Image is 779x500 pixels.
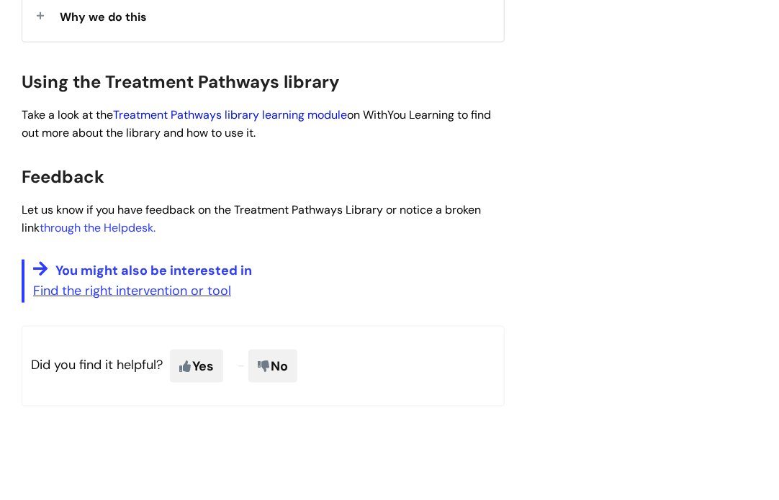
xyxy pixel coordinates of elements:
a: Treatment Pathways library learning module [113,107,347,122]
span: Take a look at the on WithYou Learning to find out more about the library and how to use it. [22,107,491,140]
a: Find the right intervention or tool [33,282,231,299]
span: Feedback [22,165,104,188]
span: No [248,350,297,383]
span: Let us know if you have feedback on the Treatment Pathways Library or notice a broken link [22,202,481,235]
span: Using the Treatment Pathways library [22,71,340,93]
span: Why we do this [60,9,147,24]
a: through the Helpdesk. [40,220,156,235]
span: Yes [170,350,223,383]
p: Did you find it helpful? [22,326,505,406]
span: You might also be interested in [55,262,252,279]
